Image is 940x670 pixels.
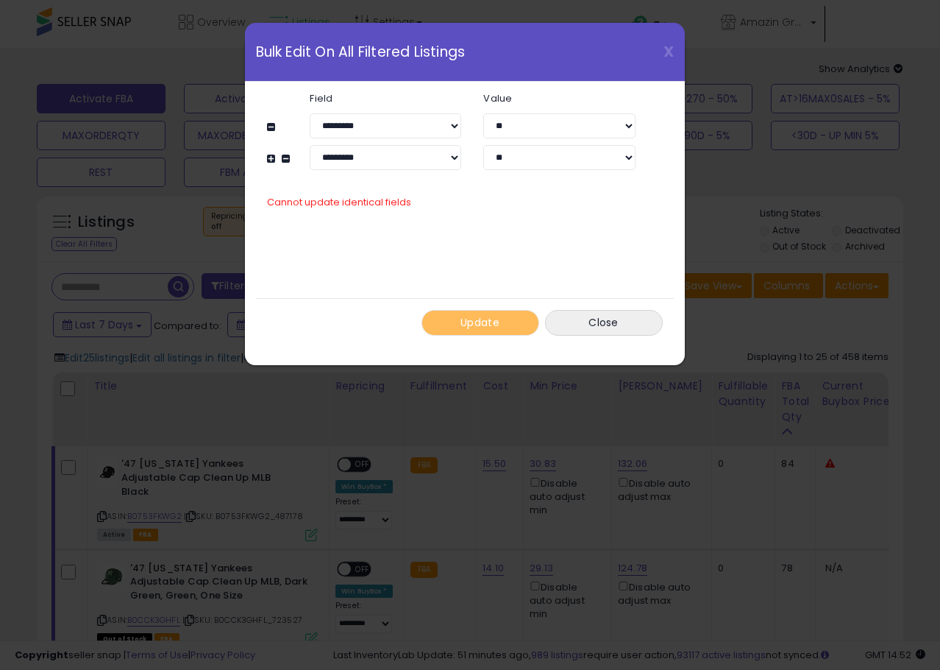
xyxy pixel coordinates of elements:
[460,315,499,330] span: Update
[267,195,411,209] span: Cannot update identical fields
[299,94,472,103] label: Field
[256,45,466,59] span: Bulk Edit On All Filtered Listings
[663,41,674,62] span: X
[545,310,663,336] button: Close
[472,94,646,103] label: Value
